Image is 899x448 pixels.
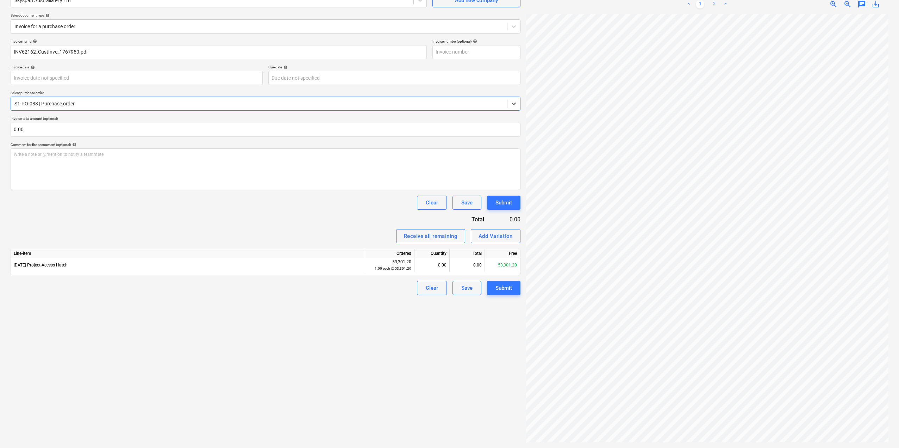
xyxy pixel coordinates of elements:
[426,283,438,293] div: Clear
[11,249,365,258] div: Line-item
[432,39,520,44] div: Invoice number (optional)
[417,281,447,295] button: Clear
[450,258,485,272] div: 0.00
[452,196,481,210] button: Save
[450,249,485,258] div: Total
[282,65,288,69] span: help
[11,123,520,137] input: Invoice total amount (optional)
[11,142,520,147] div: Comment for the accountant (optional)
[11,71,263,85] input: Invoice date not specified
[29,65,35,69] span: help
[396,229,465,243] button: Receive all remaining
[14,263,68,268] span: 3-17-02 Project-Access Hatch
[864,414,899,448] iframe: Chat Widget
[417,196,447,210] button: Clear
[11,65,263,69] div: Invoice date
[414,249,450,258] div: Quantity
[461,283,473,293] div: Save
[471,229,520,243] button: Add Variation
[479,232,513,241] div: Add Variation
[495,215,520,223] div: 0.00
[31,39,37,43] span: help
[365,249,414,258] div: Ordered
[268,65,520,69] div: Due date
[426,198,438,207] div: Clear
[404,232,457,241] div: Receive all remaining
[11,13,520,18] div: Select document type
[495,283,512,293] div: Submit
[485,249,520,258] div: Free
[368,259,411,272] div: 53,301.20
[11,91,520,97] p: Select purchase order
[452,281,481,295] button: Save
[417,258,447,272] div: 0.00
[71,142,76,147] span: help
[11,45,427,59] input: Invoice name
[11,39,427,44] div: Invoice name
[375,266,411,270] small: 1.00 each @ 53,301.20
[461,198,473,207] div: Save
[268,71,520,85] input: Due date not specified
[472,39,477,43] span: help
[429,215,496,223] div: Total
[432,45,520,59] input: Invoice number
[44,13,50,18] span: help
[495,198,512,207] div: Submit
[11,116,520,122] p: Invoice total amount (optional)
[485,258,520,272] div: 53,301.20
[487,281,520,295] button: Submit
[487,196,520,210] button: Submit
